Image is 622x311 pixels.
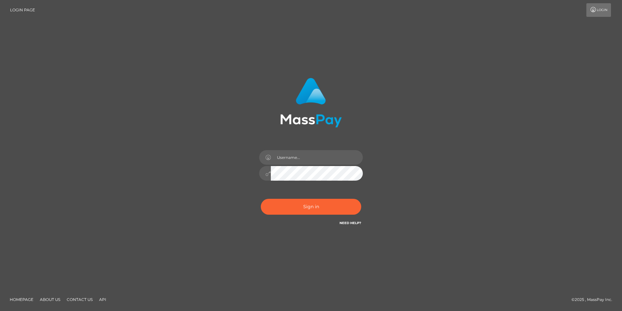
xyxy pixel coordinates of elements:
a: Login Page [10,3,35,17]
a: Need Help? [340,221,361,225]
a: API [97,294,109,305]
a: Homepage [7,294,36,305]
div: © 2025 , MassPay Inc. [571,296,617,303]
img: MassPay Login [280,78,342,127]
a: About Us [37,294,63,305]
input: Username... [271,150,363,165]
a: Login [586,3,611,17]
a: Contact Us [64,294,95,305]
button: Sign in [261,199,361,215]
